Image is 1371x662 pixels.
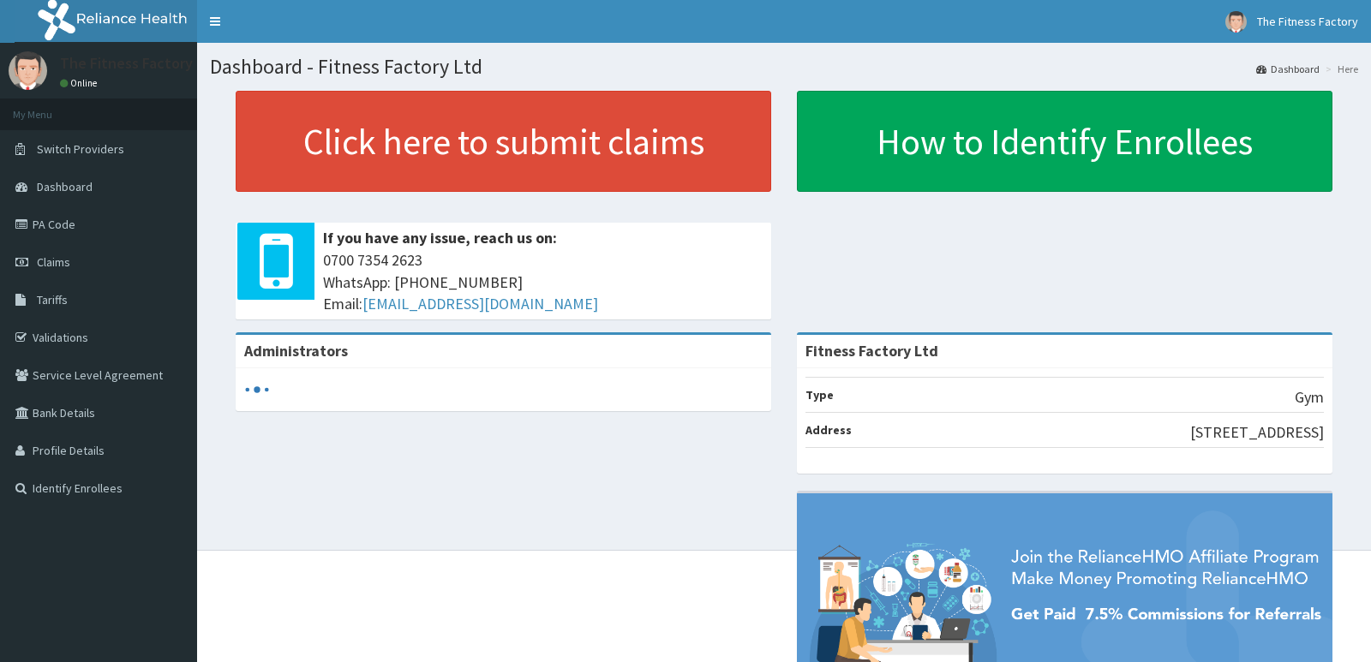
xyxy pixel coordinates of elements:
a: [EMAIL_ADDRESS][DOMAIN_NAME] [362,294,598,313]
strong: Fitness Factory Ltd [805,341,938,361]
a: How to Identify Enrollees [797,91,1332,192]
a: Dashboard [1256,62,1320,76]
b: Address [805,422,852,438]
span: Switch Providers [37,141,124,157]
span: 0700 7354 2623 WhatsApp: [PHONE_NUMBER] Email: [323,249,763,315]
svg: audio-loading [244,377,270,403]
img: User Image [9,51,47,90]
p: Gym [1295,386,1324,409]
span: Claims [37,254,70,270]
li: Here [1321,62,1358,76]
span: Tariffs [37,292,68,307]
b: Type [805,387,834,403]
img: User Image [1225,11,1247,33]
h1: Dashboard - Fitness Factory Ltd [210,56,1358,78]
a: Click here to submit claims [236,91,771,192]
p: [STREET_ADDRESS] [1190,421,1324,444]
b: Administrators [244,341,348,361]
a: Online [60,77,101,89]
span: The Fitness Factory [1257,14,1358,29]
b: If you have any issue, reach us on: [323,228,557,248]
p: The Fitness Factory [60,56,193,71]
span: Dashboard [37,179,93,194]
